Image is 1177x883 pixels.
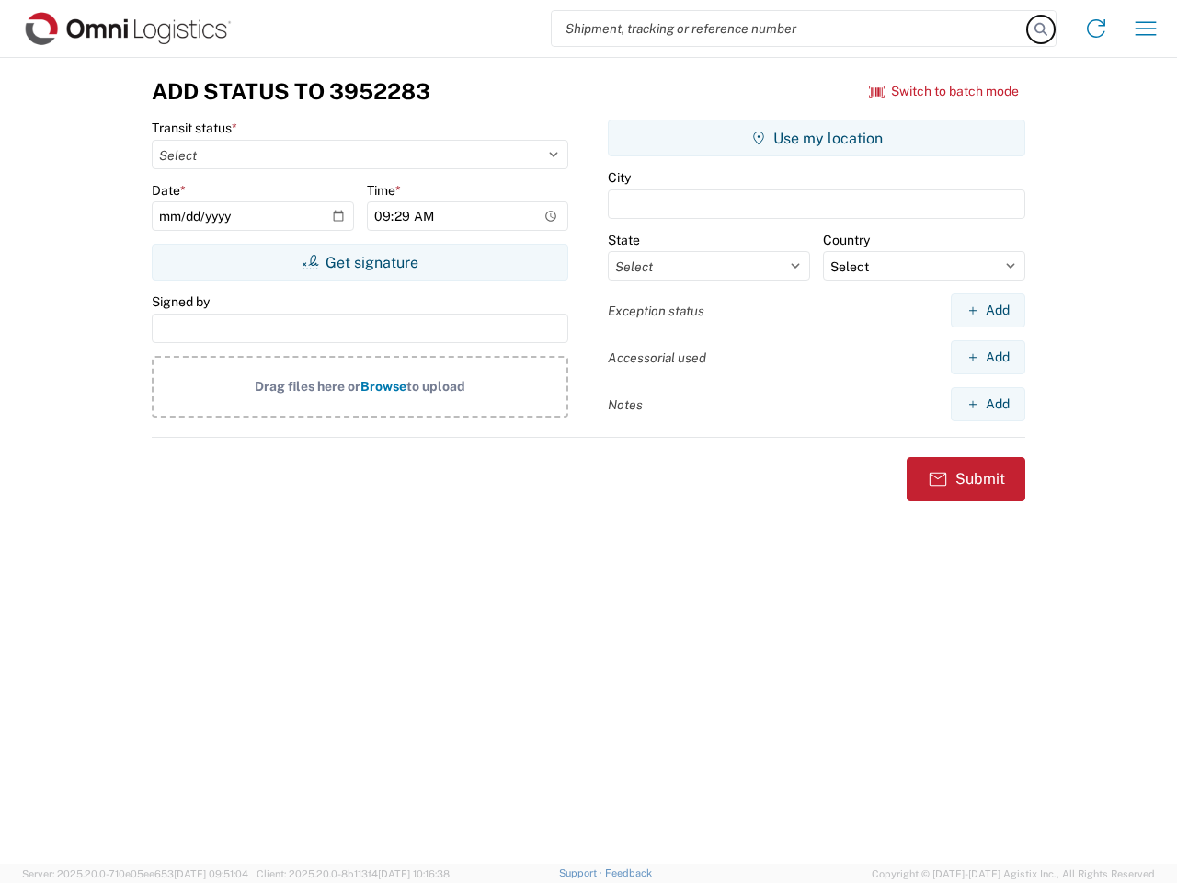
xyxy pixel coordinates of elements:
[367,182,401,199] label: Time
[608,396,643,413] label: Notes
[907,457,1025,501] button: Submit
[608,303,704,319] label: Exception status
[152,120,237,136] label: Transit status
[951,387,1025,421] button: Add
[255,379,360,394] span: Drag files here or
[152,293,210,310] label: Signed by
[823,232,870,248] label: Country
[406,379,465,394] span: to upload
[552,11,1028,46] input: Shipment, tracking or reference number
[559,867,605,878] a: Support
[608,232,640,248] label: State
[605,867,652,878] a: Feedback
[152,78,430,105] h3: Add Status to 3952283
[152,182,186,199] label: Date
[378,868,450,879] span: [DATE] 10:16:38
[872,866,1155,882] span: Copyright © [DATE]-[DATE] Agistix Inc., All Rights Reserved
[608,350,706,366] label: Accessorial used
[360,379,406,394] span: Browse
[951,293,1025,327] button: Add
[951,340,1025,374] button: Add
[869,76,1019,107] button: Switch to batch mode
[257,868,450,879] span: Client: 2025.20.0-8b113f4
[152,244,568,281] button: Get signature
[608,169,631,186] label: City
[174,868,248,879] span: [DATE] 09:51:04
[22,868,248,879] span: Server: 2025.20.0-710e05ee653
[608,120,1025,156] button: Use my location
